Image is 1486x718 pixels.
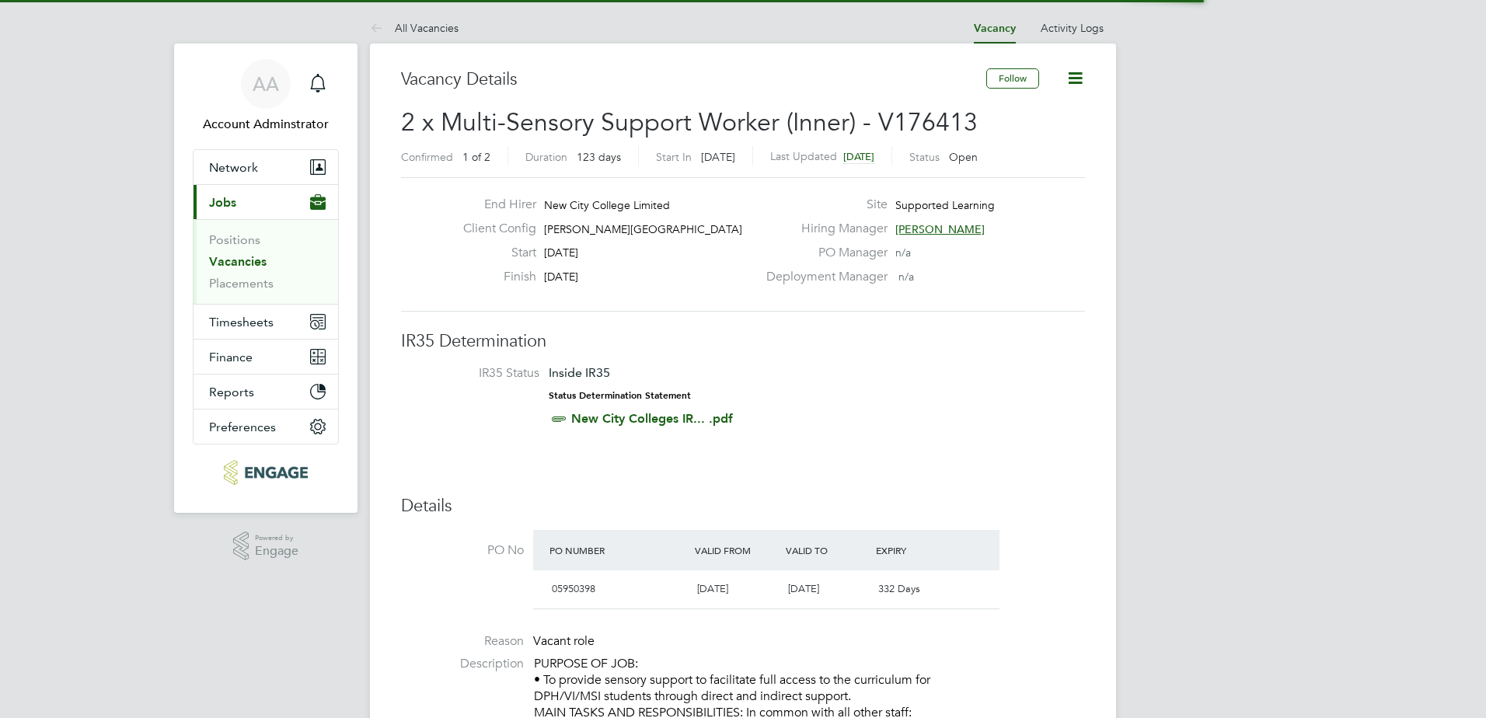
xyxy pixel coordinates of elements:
span: n/a [898,270,914,284]
button: Network [194,150,338,184]
button: Reports [194,375,338,409]
span: Inside IR35 [549,365,610,380]
span: [PERSON_NAME][GEOGRAPHIC_DATA] [544,222,742,236]
span: 123 days [577,150,621,164]
span: n/a [895,246,911,260]
label: PO Manager [757,245,888,261]
div: Valid To [782,536,873,564]
span: [DATE] [544,246,578,260]
label: Status [909,150,940,164]
label: Client Config [451,221,536,237]
a: Positions [209,232,260,247]
span: [DATE] [843,150,874,163]
a: Vacancy [974,22,1016,35]
div: PO Number [546,536,691,564]
span: 05950398 [552,582,595,595]
label: Duration [525,150,567,164]
span: Supported Learning [895,198,995,212]
span: [DATE] [701,150,735,164]
label: Last Updated [770,149,837,163]
span: Vacant role [533,633,595,649]
label: Description [401,656,524,672]
label: IR35 Status [417,365,539,382]
label: Hiring Manager [757,221,888,237]
a: New City Colleges IR... .pdf [571,411,733,426]
strong: Status Determination Statement [549,390,691,401]
span: AA [253,74,279,94]
a: Powered byEngage [233,532,299,561]
button: Jobs [194,185,338,219]
span: 2 x Multi-Sensory Support Worker (Inner) - V176413 [401,107,978,138]
span: Account Adminstrator [193,115,339,134]
label: Reason [401,633,524,650]
button: Preferences [194,410,338,444]
nav: Main navigation [174,44,358,513]
label: PO No [401,542,524,559]
span: Timesheets [209,315,274,329]
span: Network [209,160,258,175]
span: Reports [209,385,254,399]
span: [DATE] [788,582,819,595]
div: Jobs [194,219,338,304]
span: [PERSON_NAME] [895,222,985,236]
a: Go to home page [193,460,339,485]
button: Follow [986,68,1039,89]
label: Site [757,197,888,213]
span: Engage [255,545,298,558]
a: All Vacancies [370,21,459,35]
div: Valid From [691,536,782,564]
a: Placements [209,276,274,291]
span: [DATE] [544,270,578,284]
h3: Details [401,495,1085,518]
label: Deployment Manager [757,269,888,285]
span: 332 Days [878,582,920,595]
a: Vacancies [209,254,267,269]
span: Jobs [209,195,236,210]
button: Finance [194,340,338,374]
a: AAAccount Adminstrator [193,59,339,134]
img: protocol-logo-retina.png [224,460,307,485]
span: Preferences [209,420,276,434]
span: [DATE] [697,582,728,595]
button: Timesheets [194,305,338,339]
label: Start In [656,150,692,164]
div: Expiry [872,536,963,564]
span: Finance [209,350,253,364]
label: Finish [451,269,536,285]
label: End Hirer [451,197,536,213]
span: New City College Limited [544,198,670,212]
label: Confirmed [401,150,453,164]
label: Start [451,245,536,261]
a: Activity Logs [1041,21,1104,35]
span: 1 of 2 [462,150,490,164]
span: Open [949,150,978,164]
h3: IR35 Determination [401,330,1085,353]
span: Powered by [255,532,298,545]
h3: Vacancy Details [401,68,986,91]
